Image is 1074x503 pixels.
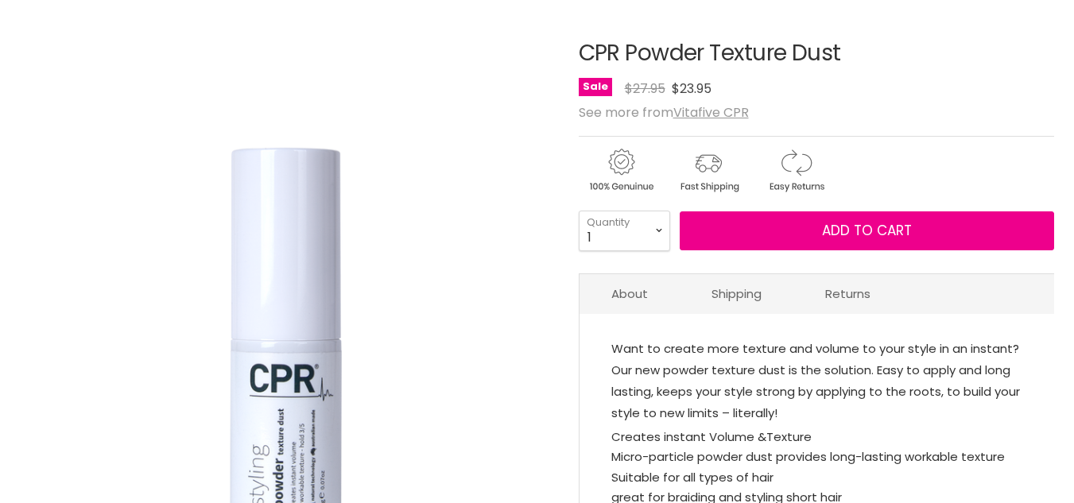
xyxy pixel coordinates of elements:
[611,467,1022,488] li: Suitable for all types of hair
[666,146,750,195] img: shipping.gif
[579,41,1054,66] h1: CPR Powder Texture Dust
[625,79,665,98] span: $27.95
[672,79,711,98] span: $23.95
[793,274,902,313] a: Returns
[579,146,663,195] img: genuine.gif
[611,427,1022,447] li: Creates instant Volume &Texture
[680,274,793,313] a: Shipping
[611,338,1022,427] p: Want to create more texture and volume to your style in an instant? Our new powder texture dust i...
[579,211,670,250] select: Quantity
[680,211,1054,251] button: Add to cart
[579,78,612,96] span: Sale
[611,447,1022,467] li: Micro-particle powder dust provides long-lasting workable texture
[754,146,838,195] img: returns.gif
[673,103,749,122] a: Vitafive CPR
[822,221,912,240] span: Add to cart
[579,103,749,122] span: See more from
[580,274,680,313] a: About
